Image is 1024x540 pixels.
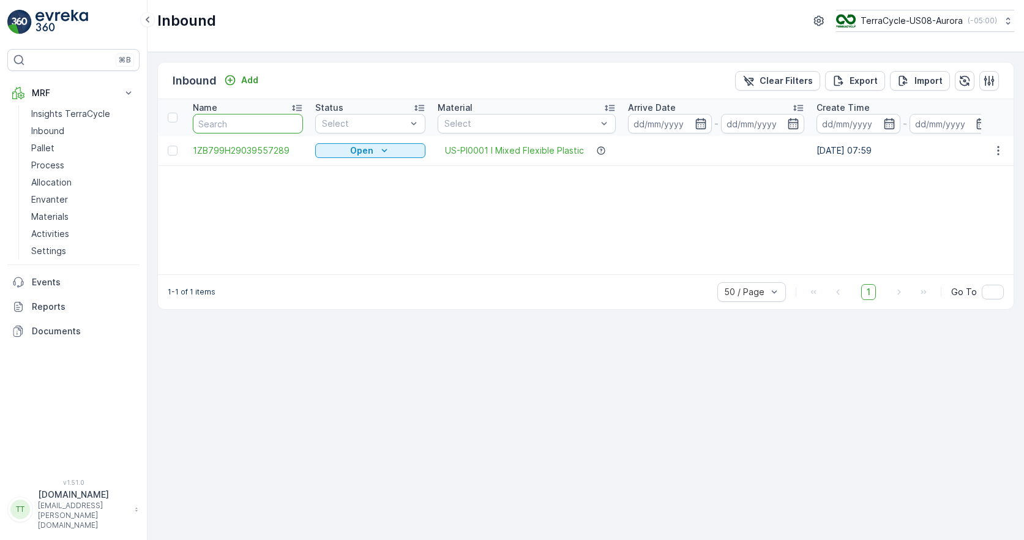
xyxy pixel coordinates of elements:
[38,489,129,501] p: [DOMAIN_NAME]
[760,75,813,87] p: Clear Filters
[315,102,343,114] p: Status
[173,72,217,89] p: Inbound
[951,286,977,298] span: Go To
[36,10,88,34] img: logo_light-DOdMpM7g.png
[445,144,584,157] a: US-PI0001 I Mixed Flexible Plastic
[157,11,216,31] p: Inbound
[836,10,1014,32] button: TerraCycle-US08-Aurora(-05:00)
[836,14,856,28] img: image_ci7OI47.png
[193,144,303,157] a: 1ZB799H29039557289
[721,114,805,133] input: dd/mm/yyyy
[26,242,140,260] a: Settings
[735,71,820,91] button: Clear Filters
[7,81,140,105] button: MRF
[890,71,950,91] button: Import
[968,16,997,26] p: ( -05:00 )
[31,211,69,223] p: Materials
[444,118,597,130] p: Select
[903,116,907,131] p: -
[7,10,32,34] img: logo
[32,87,115,99] p: MRF
[38,501,129,530] p: [EMAIL_ADDRESS][PERSON_NAME][DOMAIN_NAME]
[861,284,876,300] span: 1
[714,116,719,131] p: -
[315,143,425,158] button: Open
[32,301,135,313] p: Reports
[350,144,373,157] p: Open
[7,489,140,530] button: TT[DOMAIN_NAME][EMAIL_ADDRESS][PERSON_NAME][DOMAIN_NAME]
[26,208,140,225] a: Materials
[193,102,217,114] p: Name
[168,146,178,156] div: Toggle Row Selected
[817,102,870,114] p: Create Time
[322,118,406,130] p: Select
[219,73,263,88] button: Add
[817,114,900,133] input: dd/mm/yyyy
[31,176,72,189] p: Allocation
[914,75,943,87] p: Import
[31,245,66,257] p: Settings
[31,108,110,120] p: Insights TerraCycle
[26,191,140,208] a: Envanter
[32,325,135,337] p: Documents
[10,500,30,519] div: TT
[7,319,140,343] a: Documents
[26,105,140,122] a: Insights TerraCycle
[910,114,993,133] input: dd/mm/yyyy
[241,74,258,86] p: Add
[26,122,140,140] a: Inbound
[168,287,215,297] p: 1-1 of 1 items
[26,140,140,157] a: Pallet
[26,225,140,242] a: Activities
[31,228,69,240] p: Activities
[193,114,303,133] input: Search
[119,55,131,65] p: ⌘B
[850,75,878,87] p: Export
[628,102,676,114] p: Arrive Date
[628,114,712,133] input: dd/mm/yyyy
[438,102,473,114] p: Material
[7,294,140,319] a: Reports
[31,193,68,206] p: Envanter
[31,125,64,137] p: Inbound
[861,15,963,27] p: TerraCycle-US08-Aurora
[26,157,140,174] a: Process
[31,159,64,171] p: Process
[7,270,140,294] a: Events
[810,136,999,165] td: [DATE] 07:59
[825,71,885,91] button: Export
[32,276,135,288] p: Events
[7,479,140,486] span: v 1.51.0
[31,142,54,154] p: Pallet
[26,174,140,191] a: Allocation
